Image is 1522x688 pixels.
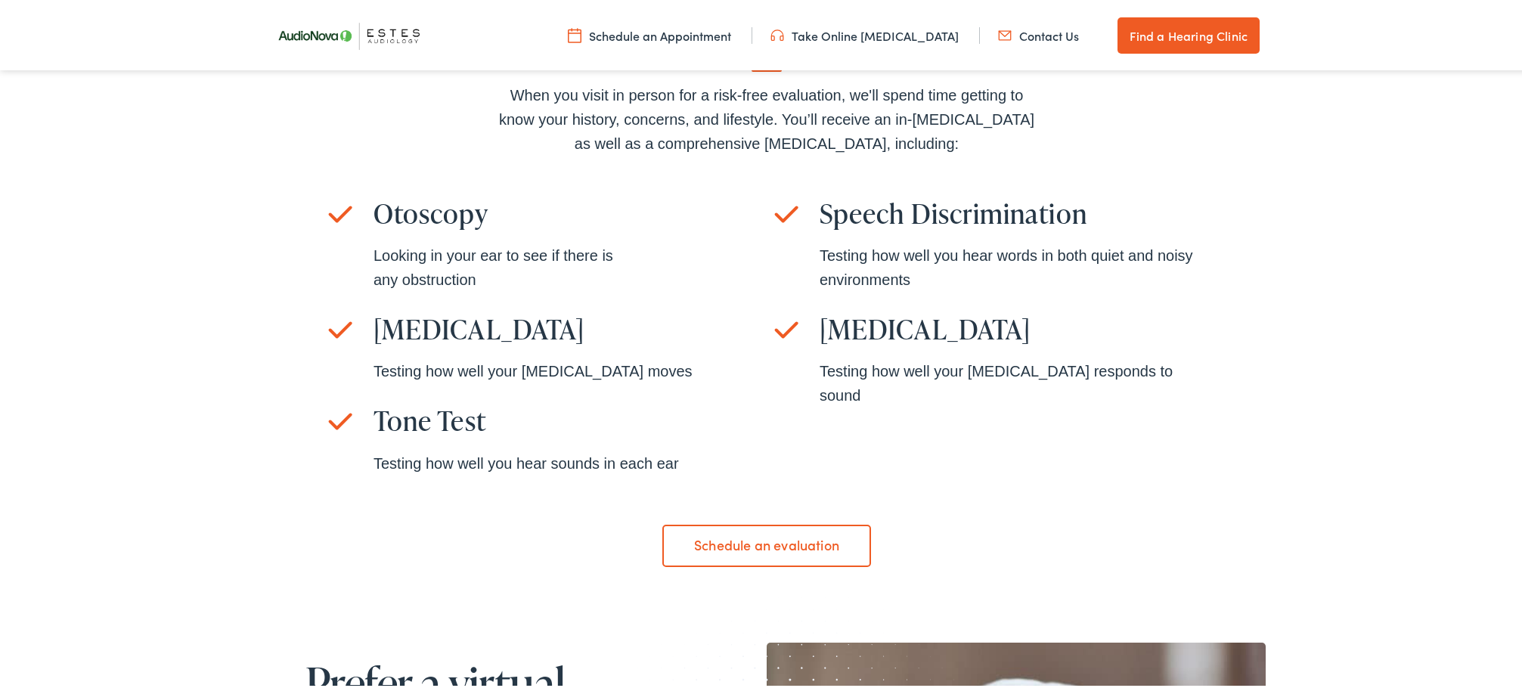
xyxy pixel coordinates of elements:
[998,25,1012,42] img: utility icon
[374,402,759,435] h3: Tone Test
[374,449,759,473] div: Testing how well you hear sounds in each ear
[374,357,759,381] div: Testing how well your [MEDICAL_DATA] moves
[820,357,1205,405] div: Testing how well your [MEDICAL_DATA] responds to sound
[770,25,784,42] img: utility icon
[494,81,1039,153] div: When you visit in person for a risk-free evaluation, we'll spend time getting to know your histor...
[374,241,759,290] div: Looking in your ear to see if there is any obstruction
[374,195,759,228] h3: Otoscopy
[568,25,731,42] a: Schedule an Appointment
[820,241,1205,290] div: Testing how well you hear words in both quiet and noisy environments
[770,25,959,42] a: Take Online [MEDICAL_DATA]
[820,195,1205,228] h3: Speech Discrimination
[374,311,759,343] h3: [MEDICAL_DATA]
[568,25,581,42] img: utility icon
[820,311,1205,343] h3: [MEDICAL_DATA]
[998,25,1079,42] a: Contact Us
[1117,15,1260,51] a: Find a Hearing Clinic
[662,522,870,565] a: Schedule an evaluation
